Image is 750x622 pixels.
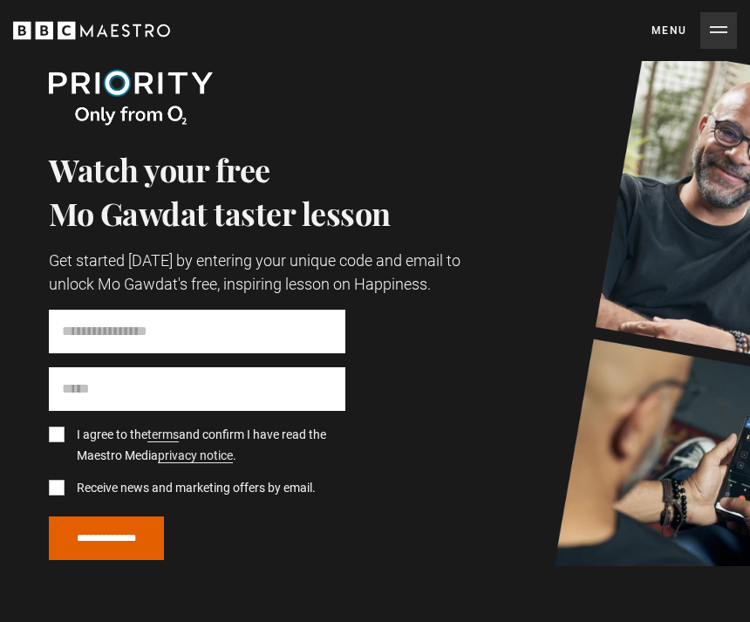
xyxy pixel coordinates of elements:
a: terms [147,427,179,442]
button: Toggle navigation [651,12,737,49]
svg: BBC Maestro [13,17,170,44]
label: I agree to the and confirm I have read the Maestro Media . [70,425,345,467]
label: Receive news and marketing offers by email. [70,478,316,499]
p: Get started [DATE] by entering your unique code and email to unlock Mo Gawdat's free, inspiring l... [49,249,494,296]
h1: Watch your free Mo Gawdat taster lesson [49,147,494,236]
a: privacy notice [158,448,233,463]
